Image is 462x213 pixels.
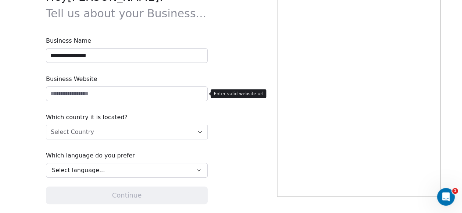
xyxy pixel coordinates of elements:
span: Which country it is located? [46,113,208,122]
span: Select language... [52,166,105,175]
span: Business Name [46,36,208,45]
span: Select Country [51,128,94,136]
span: Tell us about your Business... [46,7,206,20]
button: Continue [46,187,208,204]
span: Which language do you prefer [46,151,208,160]
iframe: Intercom live chat [437,188,455,206]
p: Enter valid website url [214,91,263,97]
span: Business Website [46,75,208,84]
span: 1 [452,188,458,194]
